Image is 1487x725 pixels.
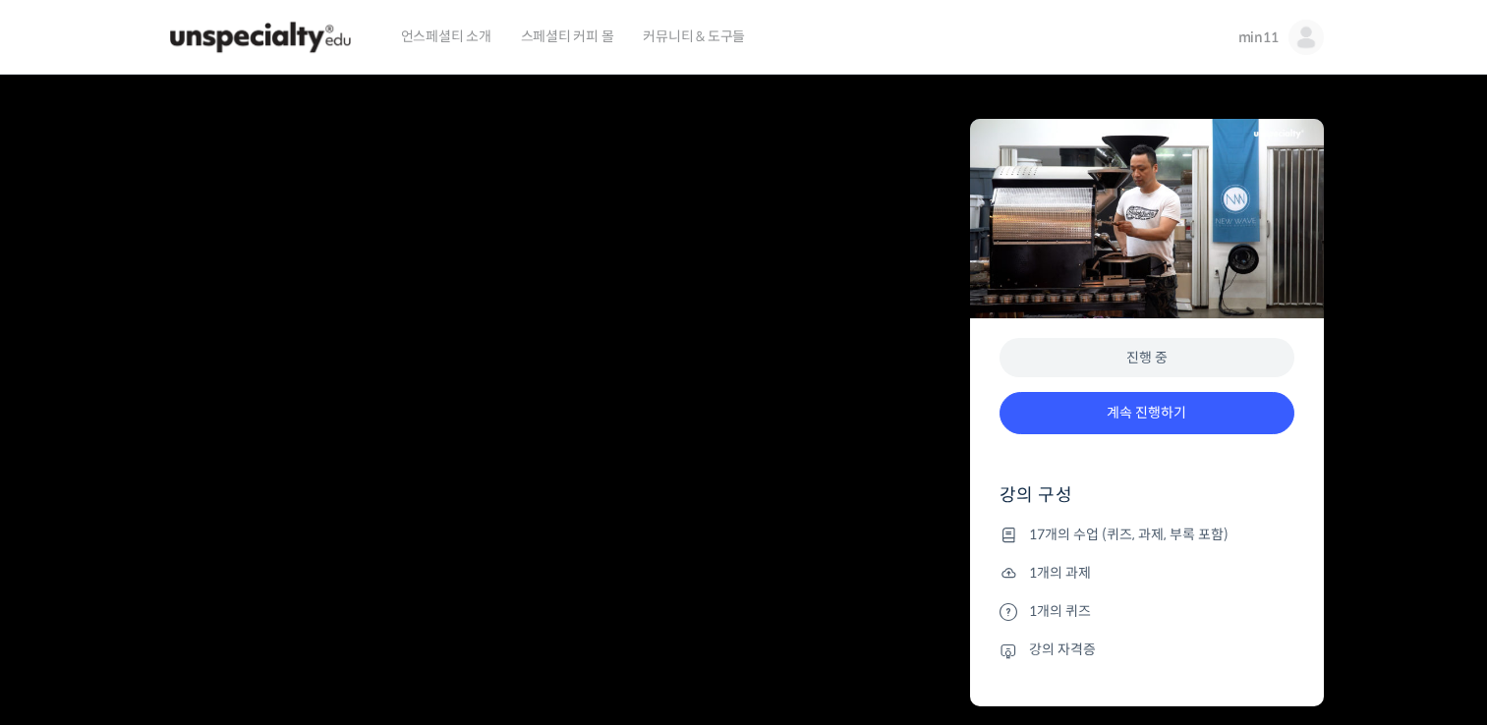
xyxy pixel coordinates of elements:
li: 17개의 수업 (퀴즈, 과제, 부록 포함) [1000,523,1294,546]
span: min11 [1238,28,1279,46]
li: 강의 자격증 [1000,639,1294,662]
div: 진행 중 [1000,338,1294,378]
a: 계속 진행하기 [1000,392,1294,434]
h4: 강의 구성 [1000,483,1294,523]
li: 1개의 과제 [1000,561,1294,585]
li: 1개의 퀴즈 [1000,599,1294,623]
